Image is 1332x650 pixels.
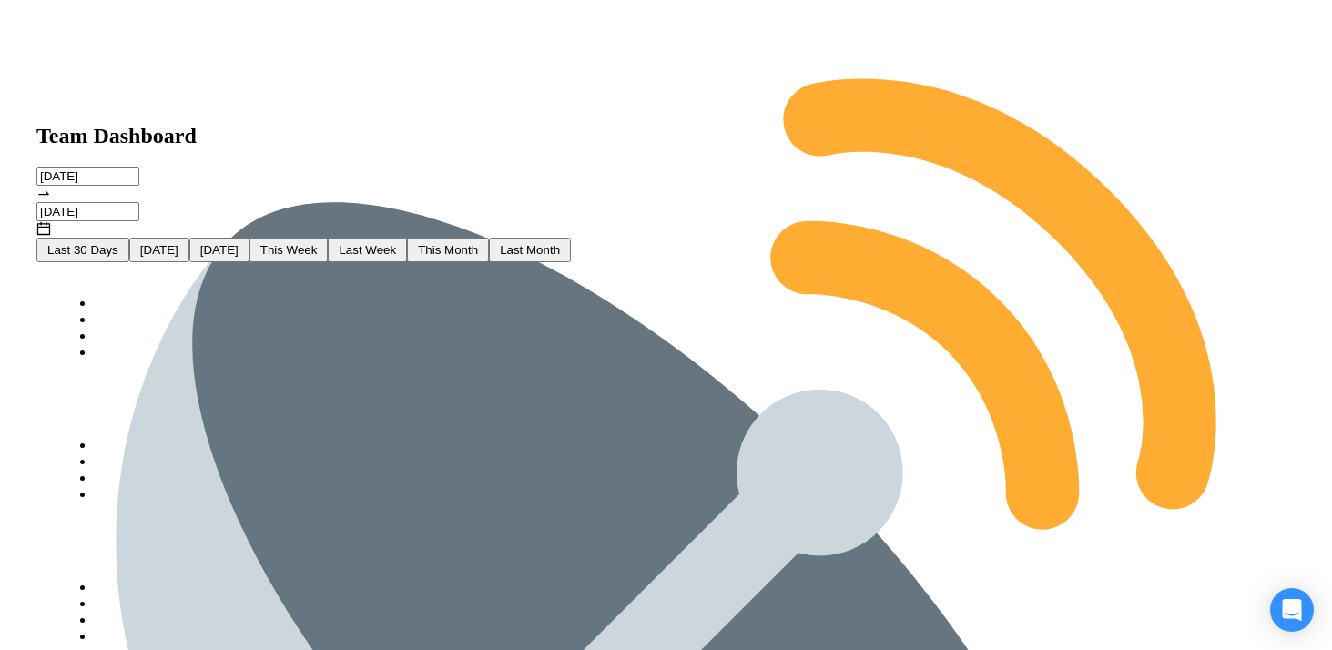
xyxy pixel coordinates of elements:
[36,202,139,221] input: End date
[36,186,51,201] span: to
[129,238,189,262] button: [DATE]
[47,243,118,257] span: Last 30 Days
[260,243,318,257] span: This Week
[249,238,329,262] button: This Week
[489,238,571,262] button: Last Month
[339,243,396,257] span: Last Week
[36,124,1296,148] h1: Team Dashboard
[500,243,560,257] span: Last Month
[407,238,489,262] button: This Month
[36,167,139,186] input: Start date
[418,243,478,257] span: This Month
[36,221,51,236] span: calendar
[36,238,129,262] button: Last 30 Days
[200,243,239,257] span: [DATE]
[328,238,407,262] button: Last Week
[189,238,249,262] button: [DATE]
[1270,588,1314,632] div: Open Intercom Messenger
[140,243,178,257] span: [DATE]
[36,186,51,200] span: swap-right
